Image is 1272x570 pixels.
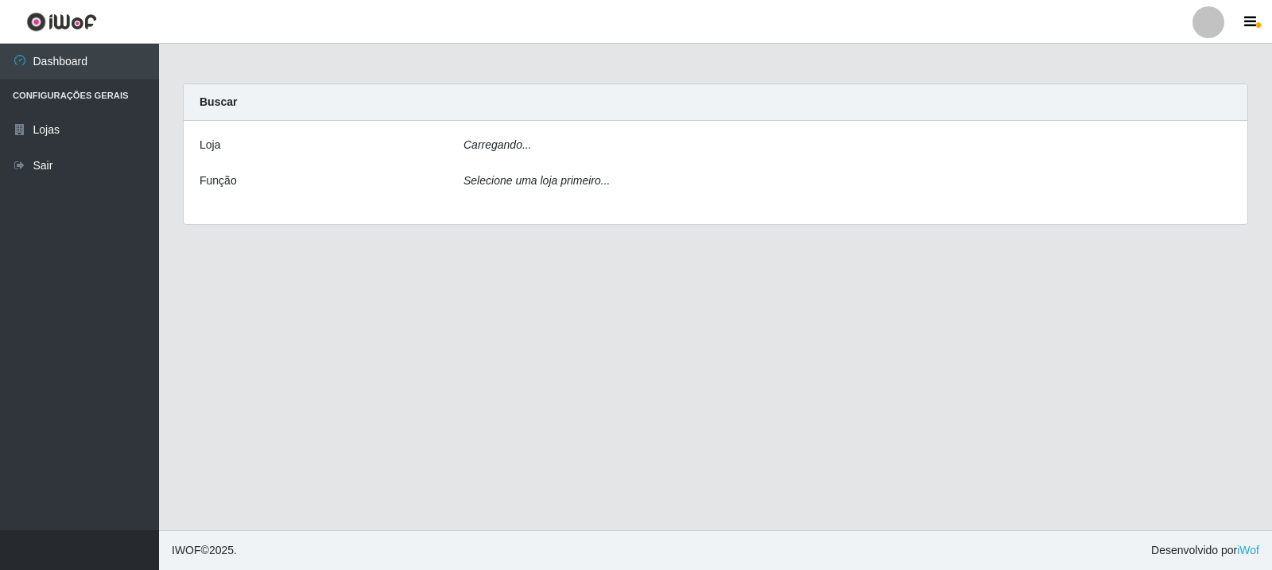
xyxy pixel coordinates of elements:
[200,137,220,153] label: Loja
[463,138,532,151] i: Carregando...
[200,173,237,189] label: Função
[172,542,237,559] span: © 2025 .
[200,95,237,108] strong: Buscar
[1151,542,1259,559] span: Desenvolvido por
[172,544,201,556] span: IWOF
[463,174,610,187] i: Selecione uma loja primeiro...
[1237,544,1259,556] a: iWof
[26,12,97,32] img: CoreUI Logo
